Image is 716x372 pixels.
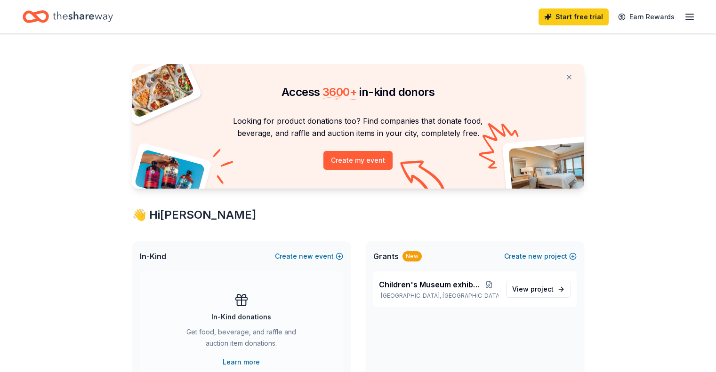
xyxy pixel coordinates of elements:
[144,115,573,140] p: Looking for product donations too? Find companies that donate food, beverage, and raffle and auct...
[23,6,113,28] a: Home
[531,285,554,293] span: project
[612,8,680,25] a: Earn Rewards
[379,292,499,300] p: [GEOGRAPHIC_DATA], [GEOGRAPHIC_DATA]
[512,284,554,295] span: View
[211,311,271,323] div: In-Kind donations
[400,160,447,196] img: Curvy arrow
[299,251,313,262] span: new
[402,251,422,261] div: New
[528,251,542,262] span: new
[132,207,584,222] div: 👋 Hi [PERSON_NAME]
[177,326,306,353] div: Get food, beverage, and raffle and auction item donations.
[323,151,393,170] button: Create my event
[223,356,260,368] a: Learn more
[322,85,357,99] span: 3600 +
[282,85,434,99] span: Access in-kind donors
[275,251,343,262] button: Createnewevent
[539,8,609,25] a: Start free trial
[140,251,166,262] span: In-Kind
[504,251,577,262] button: Createnewproject
[121,58,195,119] img: Pizza
[506,281,571,298] a: View project
[373,251,399,262] span: Grants
[379,279,480,290] span: Children's Museum exhibits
